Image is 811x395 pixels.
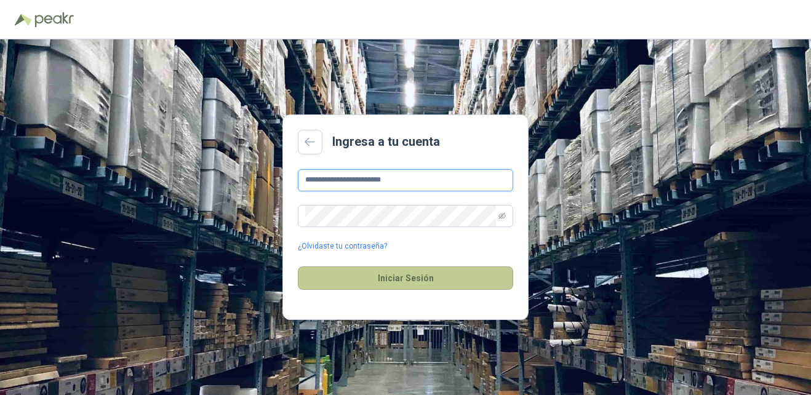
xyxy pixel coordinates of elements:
[34,12,74,27] img: Peakr
[15,14,32,26] img: Logo
[498,212,506,220] span: eye-invisible
[298,266,513,290] button: Iniciar Sesión
[298,241,387,252] a: ¿Olvidaste tu contraseña?
[332,132,440,151] h2: Ingresa a tu cuenta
